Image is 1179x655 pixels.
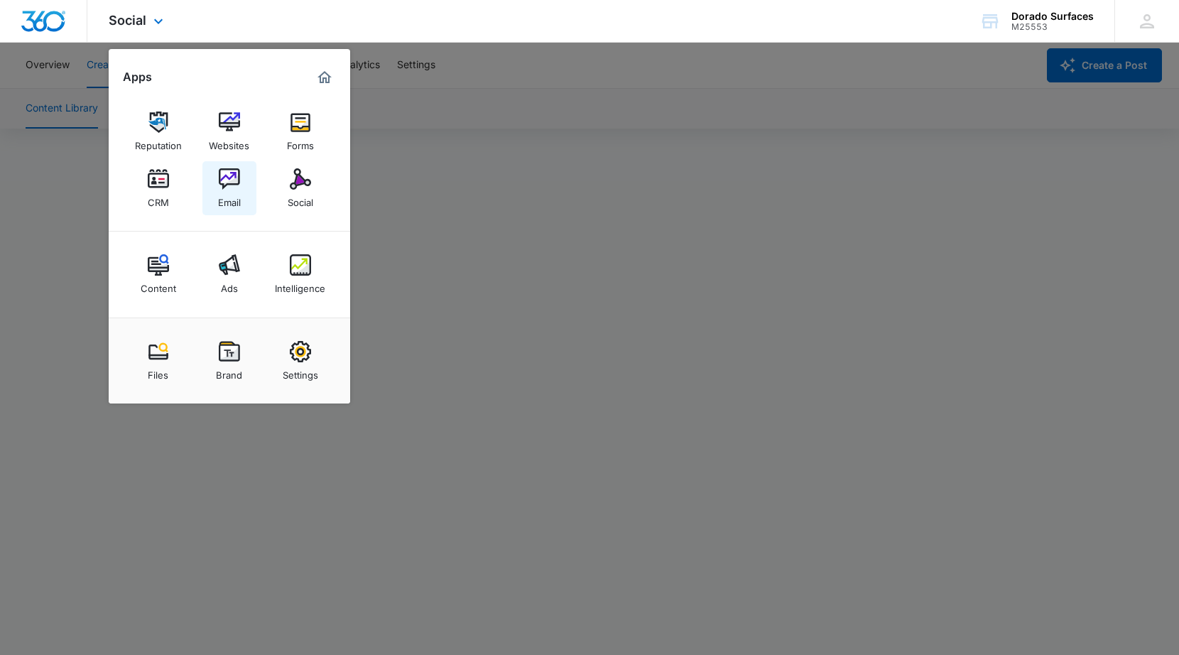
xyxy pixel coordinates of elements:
[148,362,168,381] div: Files
[283,362,318,381] div: Settings
[135,133,182,151] div: Reputation
[141,276,176,294] div: Content
[273,161,327,215] a: Social
[202,334,256,388] a: Brand
[1011,11,1094,22] div: account name
[216,362,242,381] div: Brand
[218,190,241,208] div: Email
[313,66,336,89] a: Marketing 360® Dashboard
[148,190,169,208] div: CRM
[131,104,185,158] a: Reputation
[109,13,146,28] span: Social
[202,247,256,301] a: Ads
[287,133,314,151] div: Forms
[221,276,238,294] div: Ads
[288,190,313,208] div: Social
[131,334,185,388] a: Files
[273,334,327,388] a: Settings
[202,161,256,215] a: Email
[273,104,327,158] a: Forms
[202,104,256,158] a: Websites
[1011,22,1094,32] div: account id
[275,276,325,294] div: Intelligence
[273,247,327,301] a: Intelligence
[209,133,249,151] div: Websites
[131,247,185,301] a: Content
[123,70,152,84] h2: Apps
[131,161,185,215] a: CRM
